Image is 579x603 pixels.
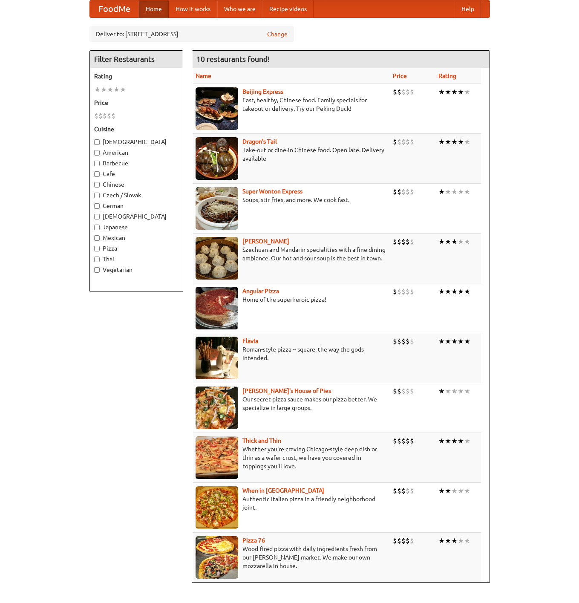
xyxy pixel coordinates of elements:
[196,445,386,470] p: Whether you're craving Chicago-style deep dish or thin as a wafer crust, we have you covered in t...
[94,170,179,178] label: Cafe
[406,337,410,346] li: $
[90,0,139,17] a: FoodMe
[445,237,451,246] li: ★
[107,111,111,121] li: $
[401,87,406,97] li: $
[445,436,451,446] li: ★
[94,203,100,209] input: German
[94,235,100,241] input: Mexican
[94,171,100,177] input: Cafe
[464,137,470,147] li: ★
[438,72,456,79] a: Rating
[397,536,401,545] li: $
[458,237,464,246] li: ★
[464,237,470,246] li: ★
[120,85,126,94] li: ★
[397,436,401,446] li: $
[393,72,407,79] a: Price
[397,187,401,196] li: $
[94,85,101,94] li: ★
[438,237,445,246] li: ★
[401,486,406,496] li: $
[393,287,397,296] li: $
[410,436,414,446] li: $
[94,202,179,210] label: German
[242,487,324,494] a: When in [GEOGRAPHIC_DATA]
[438,287,445,296] li: ★
[464,536,470,545] li: ★
[196,486,238,529] img: wheninrome.jpg
[438,187,445,196] li: ★
[401,337,406,346] li: $
[451,536,458,545] li: ★
[458,137,464,147] li: ★
[98,111,103,121] li: $
[94,98,179,107] h5: Price
[103,111,107,121] li: $
[242,138,277,145] b: Dragon's Tail
[451,137,458,147] li: ★
[94,159,179,167] label: Barbecue
[242,338,258,344] a: Flavia
[196,196,386,204] p: Soups, stir-fries, and more. We cook fast.
[406,287,410,296] li: $
[397,486,401,496] li: $
[196,55,270,63] ng-pluralize: 10 restaurants found!
[94,150,100,156] input: American
[410,536,414,545] li: $
[94,265,179,274] label: Vegetarian
[406,237,410,246] li: $
[101,85,107,94] li: ★
[94,148,179,157] label: American
[94,72,179,81] h5: Rating
[397,387,401,396] li: $
[406,486,410,496] li: $
[393,536,397,545] li: $
[406,436,410,446] li: $
[94,161,100,166] input: Barbecue
[94,111,98,121] li: $
[464,486,470,496] li: ★
[410,87,414,97] li: $
[410,337,414,346] li: $
[464,187,470,196] li: ★
[196,545,386,570] p: Wood-fired pizza with daily ingredients fresh from our [PERSON_NAME] market. We make our own mozz...
[451,486,458,496] li: ★
[458,387,464,396] li: ★
[406,187,410,196] li: $
[196,245,386,263] p: Szechuan and Mandarin specialities with a fine dining ambiance. Our hot and sour soup is the best...
[94,257,100,262] input: Thai
[242,88,283,95] b: Beijing Express
[94,191,179,199] label: Czech / Slovak
[438,87,445,97] li: ★
[196,436,238,479] img: thick.jpg
[393,137,397,147] li: $
[464,337,470,346] li: ★
[94,180,179,189] label: Chinese
[242,387,331,394] a: [PERSON_NAME]'s House of Pies
[458,87,464,97] li: ★
[393,87,397,97] li: $
[90,51,183,68] h4: Filter Restaurants
[397,87,401,97] li: $
[458,536,464,545] li: ★
[445,137,451,147] li: ★
[196,187,238,230] img: superwonton.jpg
[445,387,451,396] li: ★
[438,387,445,396] li: ★
[242,288,279,294] a: Angular Pizza
[397,237,401,246] li: $
[458,337,464,346] li: ★
[196,536,238,579] img: pizza76.jpg
[438,137,445,147] li: ★
[438,536,445,545] li: ★
[94,223,179,231] label: Japanese
[89,26,294,42] div: Deliver to: [STREET_ADDRESS]
[438,436,445,446] li: ★
[196,287,238,329] img: angular.jpg
[94,267,100,273] input: Vegetarian
[458,436,464,446] li: ★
